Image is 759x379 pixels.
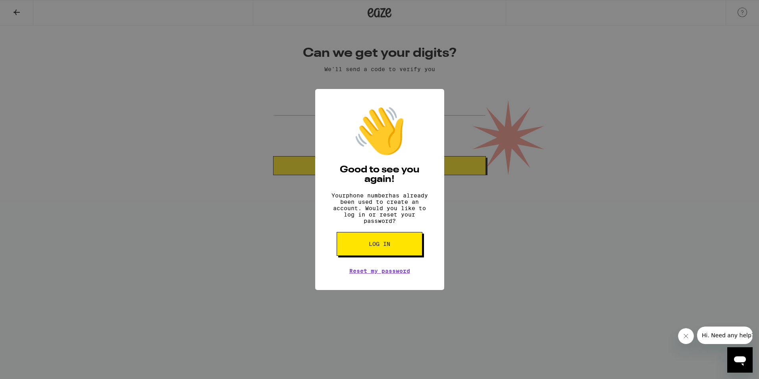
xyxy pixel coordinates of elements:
iframe: Close message [678,328,694,344]
iframe: Button to launch messaging window [727,347,753,373]
a: Reset my password [349,268,410,274]
iframe: Message from company [697,327,753,344]
span: Log in [369,241,390,247]
h2: Good to see you again! [327,165,432,184]
div: 👋 [352,105,407,157]
button: Log in [337,232,422,256]
p: Your phone number has already been used to create an account. Would you like to log in or reset y... [327,192,432,224]
span: Hi. Need any help? [5,6,57,12]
